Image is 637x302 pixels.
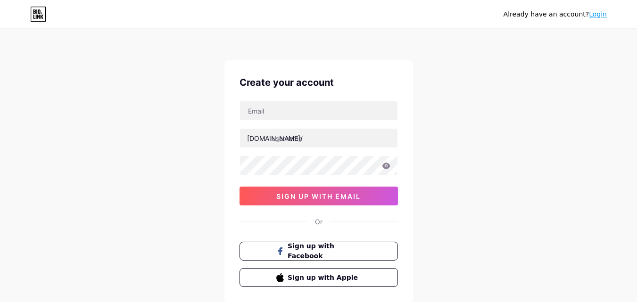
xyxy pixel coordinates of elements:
div: [DOMAIN_NAME]/ [247,133,303,143]
input: username [240,129,397,147]
a: Login [589,10,607,18]
button: sign up with email [240,187,398,205]
input: Email [240,101,397,120]
button: Sign up with Facebook [240,242,398,261]
div: Create your account [240,75,398,90]
button: Sign up with Apple [240,268,398,287]
span: Sign up with Apple [288,273,361,283]
span: Sign up with Facebook [288,241,361,261]
div: Or [315,217,323,227]
div: Already have an account? [504,9,607,19]
span: sign up with email [276,192,361,200]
